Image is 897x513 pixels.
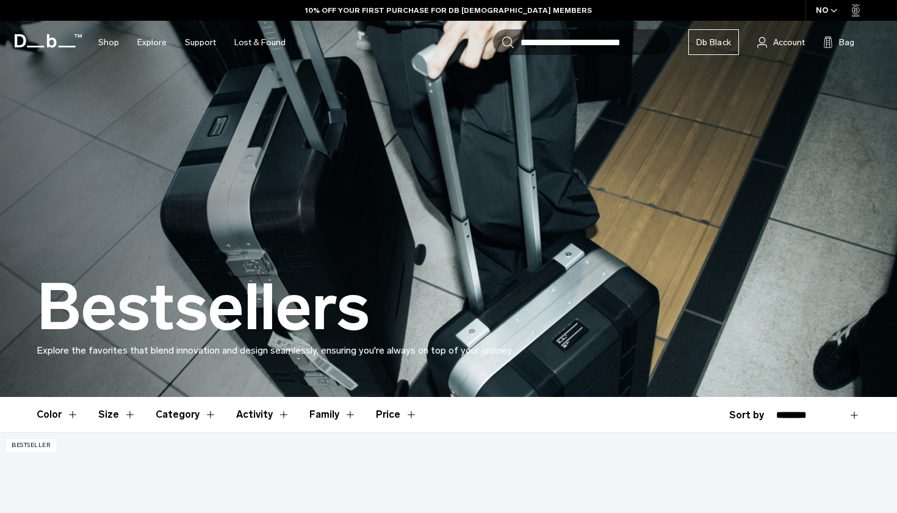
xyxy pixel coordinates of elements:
span: Account [773,36,805,49]
a: Shop [98,21,119,64]
a: 10% OFF YOUR FIRST PURCHASE FOR DB [DEMOGRAPHIC_DATA] MEMBERS [305,5,592,16]
button: Toggle Filter [309,397,356,432]
p: Bestseller [6,439,56,452]
button: Toggle Filter [156,397,217,432]
button: Toggle Filter [98,397,136,432]
a: Account [757,35,805,49]
a: Explore [137,21,167,64]
span: Explore the favorites that blend innovation and design seamlessly, ensuring you're always on top ... [37,344,513,356]
button: Toggle Price [376,397,417,432]
span: Bag [839,36,854,49]
nav: Main Navigation [89,21,295,64]
h1: Bestsellers [37,272,370,343]
a: Lost & Found [234,21,286,64]
a: Support [185,21,216,64]
button: Toggle Filter [37,397,79,432]
a: Db Black [688,29,739,55]
button: Bag [823,35,854,49]
button: Toggle Filter [236,397,290,432]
